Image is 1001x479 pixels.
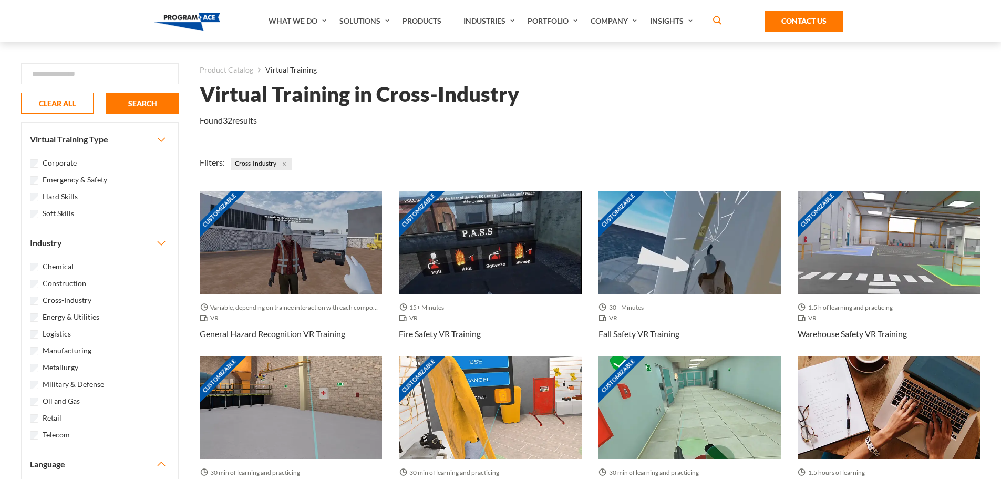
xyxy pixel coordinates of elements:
[30,297,38,305] input: Cross-Industry
[43,278,86,289] label: Construction
[30,347,38,355] input: Manufacturing
[278,158,290,170] button: Close
[30,431,38,440] input: Telecom
[30,176,38,185] input: Emergency & Safety
[43,294,91,306] label: Cross-Industry
[399,313,422,323] span: VR
[598,302,648,313] span: 30+ Minutes
[765,11,843,32] a: Contact Us
[43,261,74,272] label: Chemical
[154,13,221,31] img: Program-Ace
[200,85,519,104] h1: Virtual Training in Cross-Industry
[30,210,38,218] input: Soft Skills
[30,381,38,389] input: Military & Defense
[30,330,38,339] input: Logistics
[200,157,225,167] span: Filters:
[43,379,104,390] label: Military & Defense
[43,208,74,219] label: Soft Skills
[43,311,99,323] label: Energy & Utilities
[798,328,907,340] h3: Warehouse Safety VR Training
[43,362,78,373] label: Metallurgy
[43,328,71,340] label: Logistics
[43,395,80,407] label: Oil and Gas
[200,328,345,340] h3: General Hazard Recognition VR Training
[231,158,292,170] span: Cross-Industry
[30,364,38,372] input: Metallurgy
[200,63,980,77] nav: breadcrumb
[30,313,38,322] input: Energy & Utilities
[43,429,70,441] label: Telecom
[200,313,223,323] span: VR
[399,302,448,313] span: 15+ Minutes
[43,345,91,356] label: Manufacturing
[399,328,481,340] h3: Fire Safety VR Training
[43,412,61,424] label: Retail
[399,467,503,478] span: 30 min of learning and practicing
[30,263,38,271] input: Chemical
[30,193,38,201] input: Hard Skills
[30,398,38,406] input: Oil and Gas
[30,280,38,288] input: Construction
[200,114,257,127] p: Found results
[43,191,78,202] label: Hard Skills
[798,191,980,356] a: Customizable Thumbnail - Warehouse Safety VR Training 1.5 h of learning and practicing VR Warehou...
[200,63,253,77] a: Product Catalog
[22,226,178,260] button: Industry
[399,191,581,356] a: Customizable Thumbnail - Fire Safety VR Training 15+ Minutes VR Fire Safety VR Training
[22,123,178,156] button: Virtual Training Type
[43,174,107,186] label: Emergency & Safety
[30,159,38,168] input: Corporate
[798,302,897,313] span: 1.5 h of learning and practicing
[798,313,821,323] span: VR
[223,115,232,125] em: 32
[798,467,869,478] span: 1.5 hours of learning
[253,63,317,77] li: Virtual Training
[598,313,622,323] span: VR
[21,93,94,114] button: CLEAR ALL
[598,467,703,478] span: 30 min of learning and practicing
[200,302,382,313] span: Variable, depending on trainee interaction with each component.
[598,328,679,340] h3: Fall Safety VR Training
[200,467,304,478] span: 30 min of learning and practicing
[43,157,77,169] label: Corporate
[30,414,38,423] input: Retail
[200,191,382,356] a: Customizable Thumbnail - General Hazard Recognition VR Training Variable, depending on trainee in...
[598,191,781,356] a: Customizable Thumbnail - Fall Safety VR Training 30+ Minutes VR Fall Safety VR Training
